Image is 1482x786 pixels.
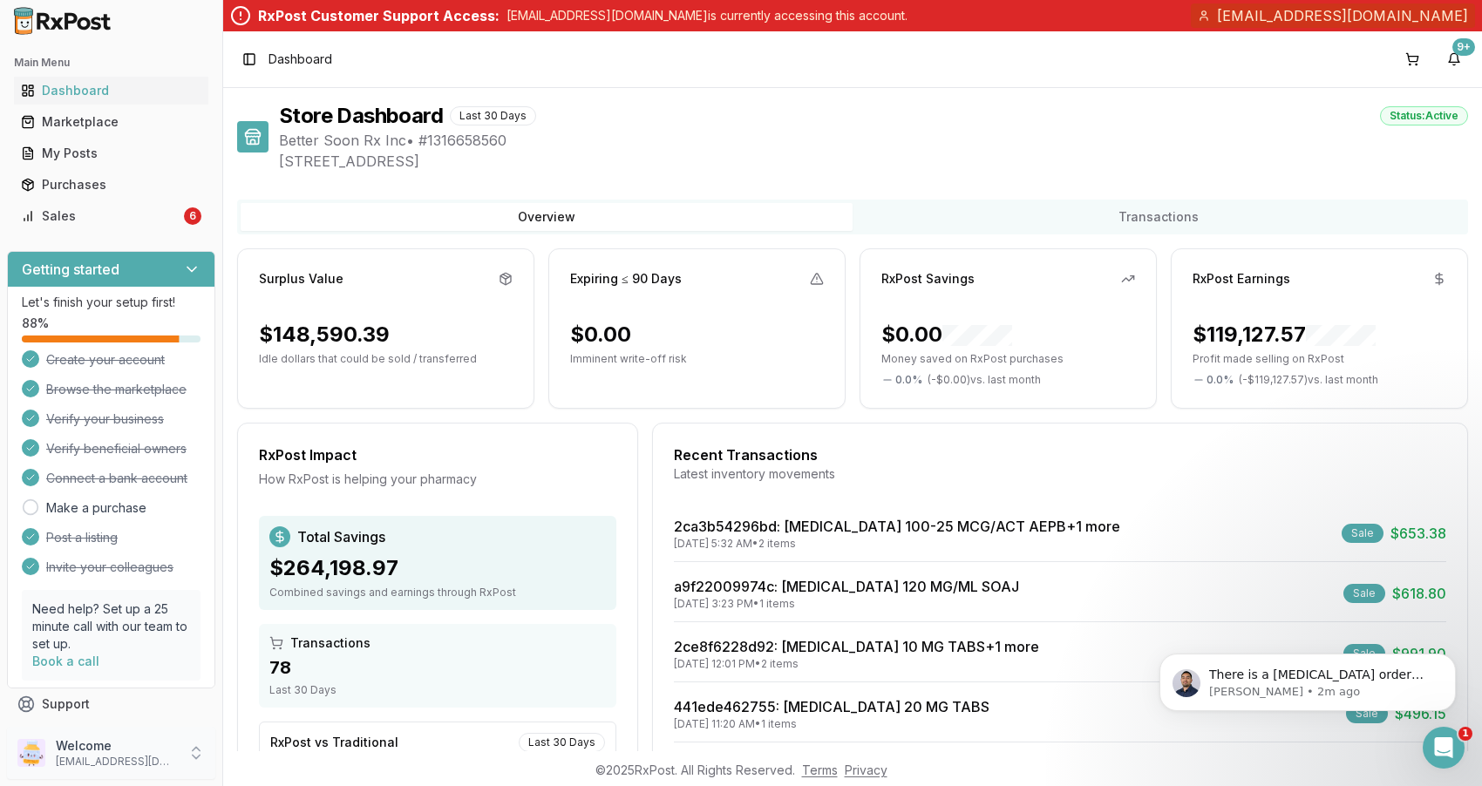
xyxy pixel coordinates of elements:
iframe: Intercom live chat [1423,727,1465,769]
div: [DATE] 11:20 AM • 1 items [674,717,989,731]
button: Support [7,688,215,720]
div: How RxPost is helping your pharmacy [259,471,616,488]
p: Profit made selling on RxPost [1193,352,1446,366]
span: Total Savings [297,526,385,547]
a: Purchases [14,169,208,200]
img: User avatar [17,739,45,767]
button: Purchases [7,171,215,199]
a: 441ede462755: [MEDICAL_DATA] 20 MG TABS [674,698,989,715]
p: Welcome [56,737,177,755]
div: [DATE] 3:23 PM • 1 items [674,597,1019,611]
span: Browse the marketplace [46,381,187,398]
button: My Posts [7,139,215,167]
a: Terms [802,762,838,777]
nav: breadcrumb [269,51,332,68]
a: 2ca3b54296bd: [MEDICAL_DATA] 100-25 MCG/ACT AEPB+1 more [674,518,1120,535]
div: Marketplace [21,113,201,131]
p: Let's finish your setup first! [22,294,201,311]
div: 9+ [1452,38,1475,56]
p: Need help? Set up a 25 minute call with our team to set up. [32,600,190,653]
span: 1 [1458,727,1472,741]
span: Dashboard [269,51,332,68]
h3: Getting started [22,259,119,280]
div: 78 [269,655,606,680]
div: Status: Active [1380,106,1468,125]
a: Book a call [32,654,99,668]
div: Last 30 Days [269,683,606,697]
div: Expiring ≤ 90 Days [570,270,682,288]
div: Combined savings and earnings through RxPost [269,586,606,600]
button: Overview [241,203,853,231]
div: [DATE] 5:32 AM • 2 items [674,537,1120,551]
a: Dashboard [14,75,208,106]
div: $264,198.97 [269,554,606,582]
a: Marketplace [14,106,208,138]
span: $618.80 [1392,583,1446,604]
h1: Store Dashboard [279,102,443,130]
a: Privacy [845,762,887,777]
div: [DATE] 12:01 PM • 2 items [674,657,1039,671]
span: 88 % [22,315,49,332]
a: Make a purchase [46,499,146,517]
span: $653.38 [1390,523,1446,544]
img: RxPost Logo [7,7,119,35]
p: Idle dollars that could be sold / transferred [259,352,513,366]
div: RxPost Savings [881,270,975,288]
button: Transactions [853,203,1465,231]
div: Sale [1343,584,1385,603]
span: Transactions [290,634,370,652]
a: My Posts [14,138,208,169]
div: RxPost Impact [259,444,616,465]
div: Sales [21,207,180,225]
div: $0.00 [570,321,631,349]
div: Surplus Value [259,270,343,288]
iframe: Intercom notifications message [1133,617,1482,739]
div: RxPost Earnings [1193,270,1290,288]
a: Sales6 [14,200,208,232]
div: RxPost Customer Support Access: [258,5,500,26]
span: Post a listing [46,529,118,546]
button: Marketplace [7,108,215,136]
a: 2ce8f6228d92: [MEDICAL_DATA] 10 MG TABS+1 more [674,638,1039,655]
span: ( - $0.00 ) vs. last month [928,373,1041,387]
p: Imminent write-off risk [570,352,824,366]
button: 9+ [1440,45,1468,73]
p: Money saved on RxPost purchases [881,352,1135,366]
div: RxPost vs Traditional [270,734,398,751]
span: Better Soon Rx Inc • # 1316658560 [279,130,1468,151]
div: Latest inventory movements [674,465,1446,483]
div: My Posts [21,145,201,162]
div: 6 [184,207,201,225]
div: Last 30 Days [450,106,536,125]
div: Sale [1342,524,1383,543]
div: Last 30 Days [519,733,605,752]
span: Verify beneficial owners [46,440,187,457]
span: [EMAIL_ADDRESS][DOMAIN_NAME] [1217,5,1468,26]
p: [EMAIL_ADDRESS][DOMAIN_NAME] [56,755,177,769]
a: a9f22009974c: [MEDICAL_DATA] 120 MG/ML SOAJ [674,578,1019,595]
button: Dashboard [7,77,215,105]
span: Verify your business [46,410,164,428]
h2: Main Menu [14,56,208,70]
span: Connect a bank account [46,470,187,487]
div: $119,127.57 [1193,321,1376,349]
div: $0.00 [881,321,1012,349]
span: [STREET_ADDRESS] [279,151,1468,172]
button: Sales6 [7,202,215,230]
span: 0.0 % [895,373,922,387]
span: 0.0 % [1207,373,1234,387]
span: Invite your colleagues [46,559,173,576]
div: Purchases [21,176,201,193]
span: ( - $119,127.57 ) vs. last month [1239,373,1378,387]
div: $148,590.39 [259,321,390,349]
span: Create your account [46,351,165,369]
div: Recent Transactions [674,444,1446,465]
div: Dashboard [21,82,201,99]
p: [EMAIL_ADDRESS][DOMAIN_NAME] is currently accessing this account. [506,7,908,24]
